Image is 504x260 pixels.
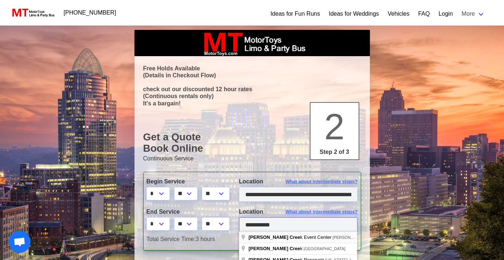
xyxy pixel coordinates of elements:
span: [PERSON_NAME][GEOGRAPHIC_DATA], [GEOGRAPHIC_DATA] [333,235,452,240]
a: Ideas for Fun Runs [270,9,320,18]
a: FAQ [418,9,430,18]
span: What about intermediate stops? [286,178,358,185]
a: Vehicles [388,9,410,18]
img: box_logo_brand.jpeg [198,30,307,56]
span: [PERSON_NAME] Cree [249,234,300,240]
span: What about intermediate stops? [286,208,358,216]
a: Login [438,9,453,18]
label: Begin Service [146,177,228,186]
p: Continuous Service [143,154,361,163]
span: k [249,246,304,251]
span: Location [239,209,263,215]
p: It's a bargain! [143,100,361,107]
a: Open chat [9,231,31,253]
span: Total Service Time: [146,236,196,242]
p: Free Holds Available [143,65,361,72]
img: MotorToys Logo [10,8,55,18]
label: End Service [146,207,228,216]
a: Ideas for Weddings [329,9,379,18]
span: k Event Center [249,234,333,240]
a: [PHONE_NUMBER] [59,5,121,20]
h1: Get a Quote Book Online [143,131,361,154]
span: [GEOGRAPHIC_DATA] [304,247,345,251]
span: 2 [324,106,345,147]
p: Step 2 of 3 [313,148,356,156]
span: Location [239,178,263,185]
p: (Details in Checkout Flow) [143,72,361,79]
span: [PERSON_NAME] Cree [249,246,300,251]
p: check out our discounted 12 hour rates [143,86,361,93]
div: 3 hours [141,235,363,244]
a: More [457,7,489,21]
p: (Continuous rentals only) [143,93,361,100]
